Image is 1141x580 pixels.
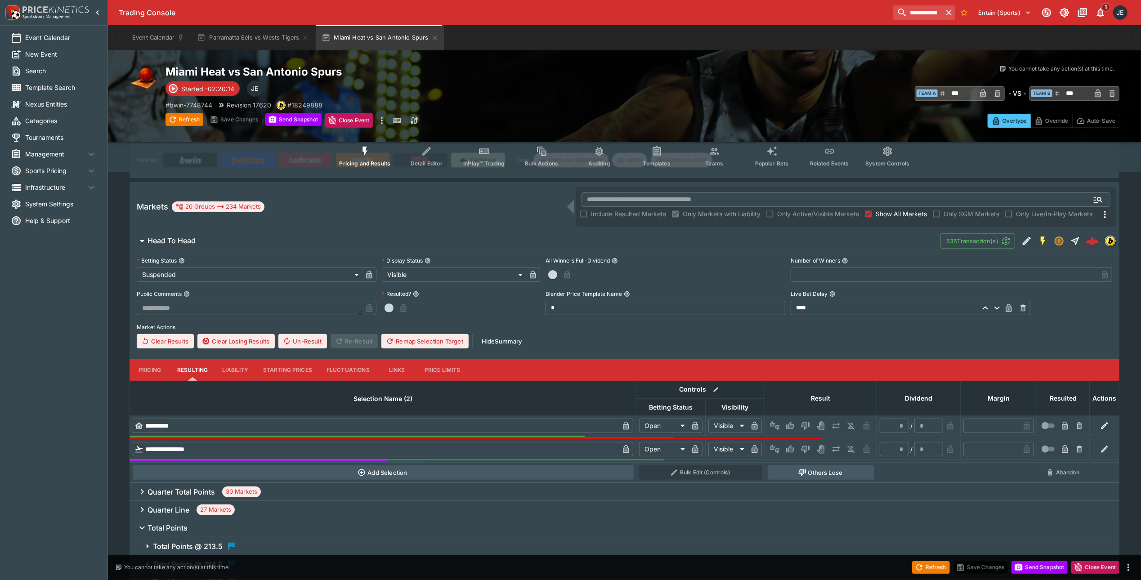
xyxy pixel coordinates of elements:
[25,216,97,225] span: Help & Support
[1019,233,1035,249] button: Edit Detail
[1074,4,1091,21] button: Documentation
[798,419,813,433] button: Lose
[1100,209,1110,220] svg: More
[316,25,443,50] button: Miami Heat vs San Antonio Spurs
[712,402,759,413] span: Visibility
[22,6,89,13] img: PriceKinetics
[683,209,761,219] span: Only Markets with Liability
[25,99,97,109] span: Nexus Entities
[1086,235,1099,247] img: logo-cerberus--red.svg
[1086,235,1099,247] div: 05b5a29c-d67c-46aa-8333-94a545ae19e9
[588,160,610,167] span: Auditing
[1072,114,1119,128] button: Auto-Save
[639,465,762,480] button: Bulk Edit (Controls)
[865,160,909,167] span: System Controls
[765,381,877,415] th: Result
[25,33,97,42] span: Event Calendar
[247,80,263,97] div: James Edlin
[183,291,190,297] button: Public Comments
[382,257,423,264] p: Display Status
[877,381,961,415] th: Dividend
[376,113,387,128] button: more
[382,290,411,298] p: Resulted?
[377,359,417,381] button: Links
[411,160,443,167] span: Detail Editor
[277,101,285,109] img: bwin.png
[278,334,327,348] span: Un-Result
[127,25,190,50] button: Event Calendar
[166,65,643,79] h2: Copy To Clipboard
[22,15,71,19] img: Sportsbook Management
[148,505,189,515] h6: Quarter Line
[197,334,275,348] button: Clear Losing Results
[339,160,390,167] span: Pricing and Results
[1056,4,1073,21] button: Toggle light/dark mode
[639,419,688,433] div: Open
[1045,116,1068,125] p: Override
[153,542,223,551] h6: Total Points @ 213.5
[413,291,419,297] button: Resulted?
[912,561,950,574] button: Refresh
[844,419,859,433] button: Eliminated In Play
[170,359,215,381] button: Resulting
[130,232,940,250] button: Head To Head
[1087,116,1115,125] p: Auto-Save
[124,563,230,571] p: You cannot take any action(s) at this time.
[829,419,843,433] button: Push
[381,334,469,348] button: Remap Selection Target
[25,183,86,192] span: Infrastructure
[973,5,1037,20] button: Select Tenant
[768,465,874,480] button: Others Lose
[192,25,314,50] button: Parramatta Eels vs Wests Tigers
[917,89,938,97] span: Team A
[166,113,203,126] button: Refresh
[814,419,828,433] button: Void
[1123,562,1134,573] button: more
[1071,561,1119,574] button: Close Event
[148,236,196,245] h6: Head To Head
[1040,465,1087,480] button: Abandon
[940,233,1015,249] button: 535Transaction(s)
[25,49,97,59] span: New Event
[25,199,97,209] span: System Settings
[463,160,505,167] span: InPlay™ Trading
[344,393,422,404] span: Selection Name (2)
[130,537,1119,555] button: Total Points @ 213.5
[1110,3,1130,22] button: James Edlin
[476,334,528,348] button: HideSummary
[893,5,943,20] input: search
[944,209,999,219] span: Only SGM Markets
[25,66,97,76] span: Search
[277,101,286,110] div: bwin
[791,290,828,298] p: Live Bet Delay
[1037,381,1090,415] th: Resulted
[525,160,558,167] span: Bulk Actions
[910,445,913,454] div: /
[643,160,671,167] span: Templates
[417,359,468,381] button: Price Limits
[25,83,97,92] span: Template Search
[829,442,843,456] button: Push
[783,442,797,456] button: Win
[708,442,747,456] div: Visible
[1113,5,1128,20] div: James Edlin
[227,100,271,110] p: Revision 17620
[624,291,630,297] button: Blender Price Template Name
[25,149,86,159] span: Management
[957,5,971,20] button: No Bookmarks
[1105,236,1116,246] div: bwin
[325,113,373,128] button: Close Event
[768,442,782,456] button: Not Set
[1008,89,1026,98] h6: - VS -
[768,419,782,433] button: Not Set
[137,321,1112,334] label: Market Actions
[1002,116,1027,125] p: Overtype
[814,442,828,456] button: Void
[119,8,890,18] div: Trading Console
[319,359,377,381] button: Fluctuations
[222,487,261,496] span: 30 Markets
[844,442,859,456] button: Eliminated In Play
[130,359,170,381] button: Pricing
[181,84,234,94] p: Started -02:20:14
[256,359,319,381] button: Starting Prices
